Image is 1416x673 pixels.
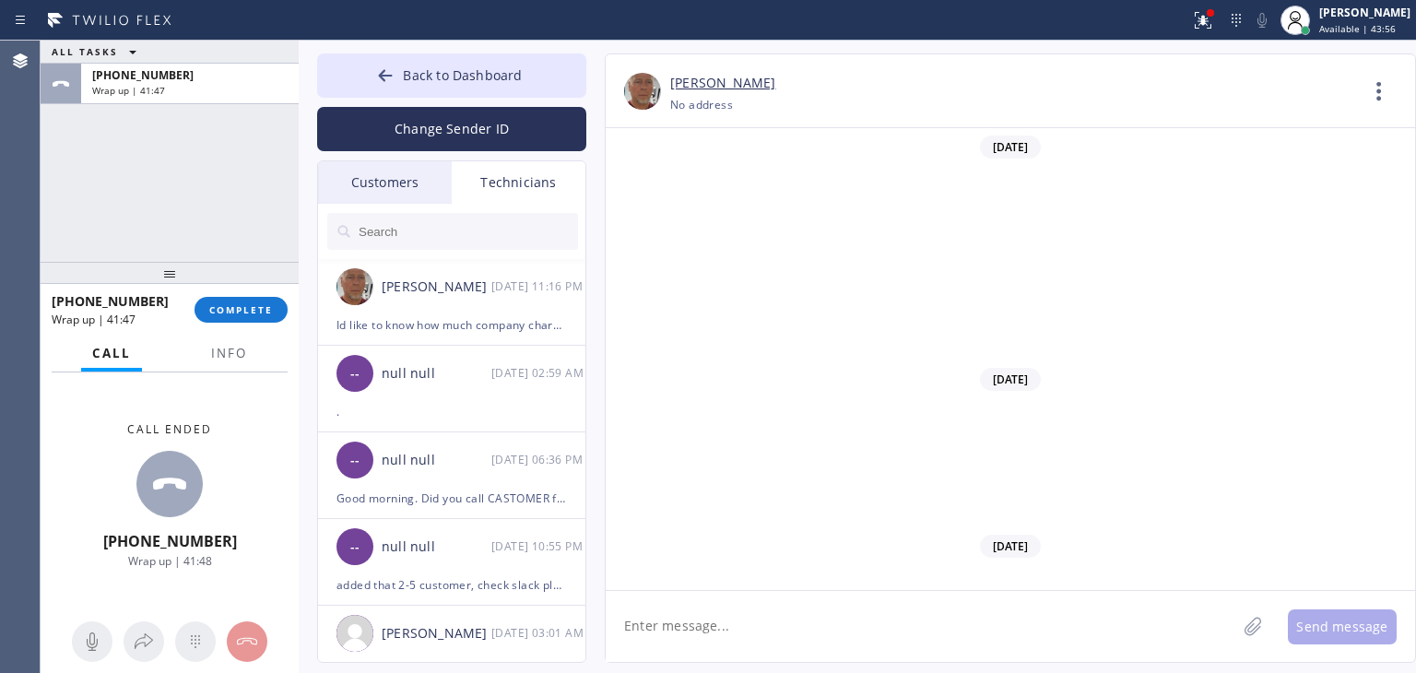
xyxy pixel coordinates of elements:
[491,362,587,384] div: 08/20/2025 9:59 AM
[382,537,491,558] div: null null
[452,161,585,204] div: Technicians
[72,621,112,662] button: Mute
[52,45,118,58] span: ALL TASKS
[491,536,587,557] div: 08/15/2025 9:55 AM
[382,363,491,384] div: null null
[92,67,194,83] span: [PHONE_NUMBER]
[209,303,273,316] span: COMPLETE
[1249,7,1275,33] button: Mute
[350,450,360,471] span: --
[336,488,567,509] div: Good morning. Did you call CASTOMER for PI?
[670,73,775,94] a: [PERSON_NAME]
[128,553,212,569] span: Wrap up | 41:48
[1319,22,1396,35] span: Available | 43:56
[81,336,142,372] button: Call
[491,449,587,470] div: 08/18/2025 9:36 AM
[403,66,522,84] span: Back to Dashboard
[336,615,373,652] img: user.png
[317,107,586,151] button: Change Sender ID
[357,213,578,250] input: Search
[382,623,491,644] div: [PERSON_NAME]
[491,622,587,643] div: 08/11/2025 9:01 AM
[624,73,661,110] img: d5dde4b83224b5b0dfd88976ef15868e.jpg
[336,314,567,336] div: Id like to know how much company charge for credit card processing
[1319,5,1410,20] div: [PERSON_NAME]
[124,621,164,662] button: Open directory
[127,421,212,437] span: Call ended
[670,94,733,115] div: No address
[175,621,216,662] button: Open dialpad
[227,621,267,662] button: Hang up
[200,336,258,372] button: Info
[92,345,131,361] span: Call
[92,84,165,97] span: Wrap up | 41:47
[491,276,587,297] div: 08/23/2025 9:16 AM
[980,368,1041,391] span: [DATE]
[382,277,491,298] div: [PERSON_NAME]
[382,450,491,471] div: null null
[195,297,288,323] button: COMPLETE
[980,136,1041,159] span: [DATE]
[336,268,373,305] img: d5dde4b83224b5b0dfd88976ef15868e.jpg
[317,53,586,98] button: Back to Dashboard
[52,312,136,327] span: Wrap up | 41:47
[211,345,247,361] span: Info
[350,537,360,558] span: --
[1288,609,1397,644] button: Send message
[41,41,155,63] button: ALL TASKS
[980,535,1041,558] span: [DATE]
[350,363,360,384] span: --
[336,401,567,422] div: .
[52,292,169,310] span: [PHONE_NUMBER]
[318,161,452,204] div: Customers
[103,531,237,551] span: [PHONE_NUMBER]
[336,574,567,596] div: added that 2-5 customer, check slack please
